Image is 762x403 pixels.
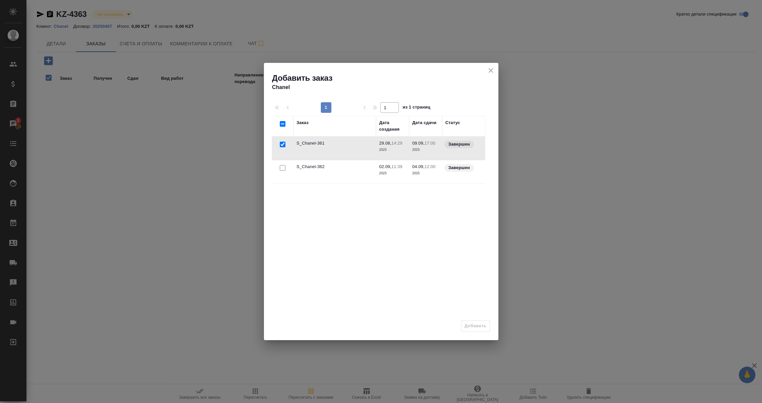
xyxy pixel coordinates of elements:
p: 2025 [412,170,439,177]
p: 09.09, [412,141,425,146]
p: 2025 [379,170,406,177]
h2: Добавить заказ [272,73,498,83]
p: Завершен [448,141,470,148]
p: 12:00 [424,164,435,169]
div: Дата создания [379,119,406,133]
div: Статус [445,119,460,126]
h4: Chanel [272,83,498,91]
p: Завершен [448,164,470,171]
div: Дата сдачи [412,119,437,126]
p: 2025 [379,147,406,153]
button: close [486,66,496,75]
p: 04.09, [412,164,425,169]
p: 29.08, [379,141,392,146]
p: 2025 [412,147,439,153]
p: 02.09, [379,164,392,169]
td: S_Chanel-361 [293,137,376,160]
span: из 1 страниц [403,103,431,113]
p: 14:29 [391,141,402,146]
div: Заказ [297,119,309,126]
td: S_Chanel-362 [293,160,376,183]
p: 17:00 [424,141,435,146]
p: 11:39 [391,164,402,169]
